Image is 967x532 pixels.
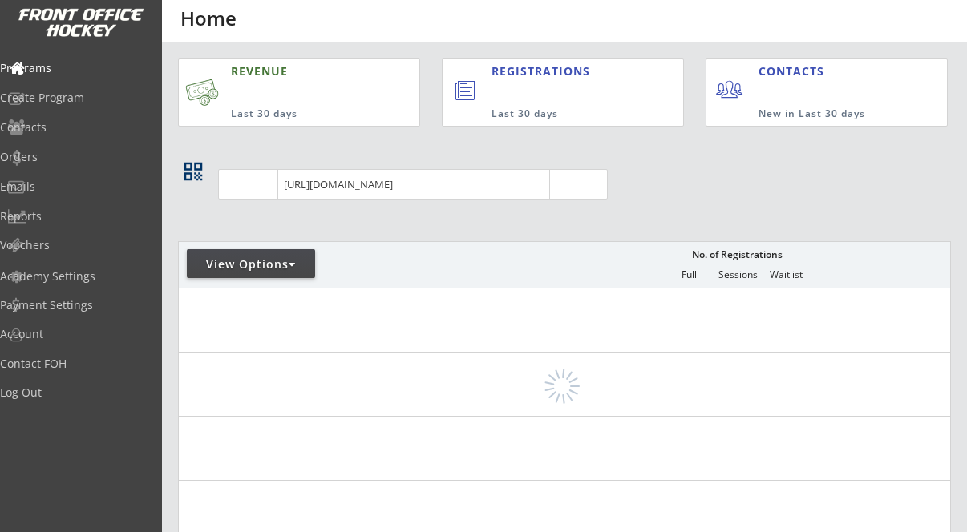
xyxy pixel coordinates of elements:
[187,256,315,272] div: View Options
[181,159,205,183] button: qr_code
[762,269,810,280] div: Waitlist
[492,107,619,121] div: Last 30 days
[759,63,831,79] div: CONTACTS
[687,249,787,260] div: No. of Registrations
[231,63,354,79] div: REVENUE
[231,107,354,121] div: Last 30 days
[714,269,762,280] div: Sessions
[759,107,874,121] div: New in Last 30 days
[665,269,713,280] div: Full
[492,63,619,79] div: REGISTRATIONS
